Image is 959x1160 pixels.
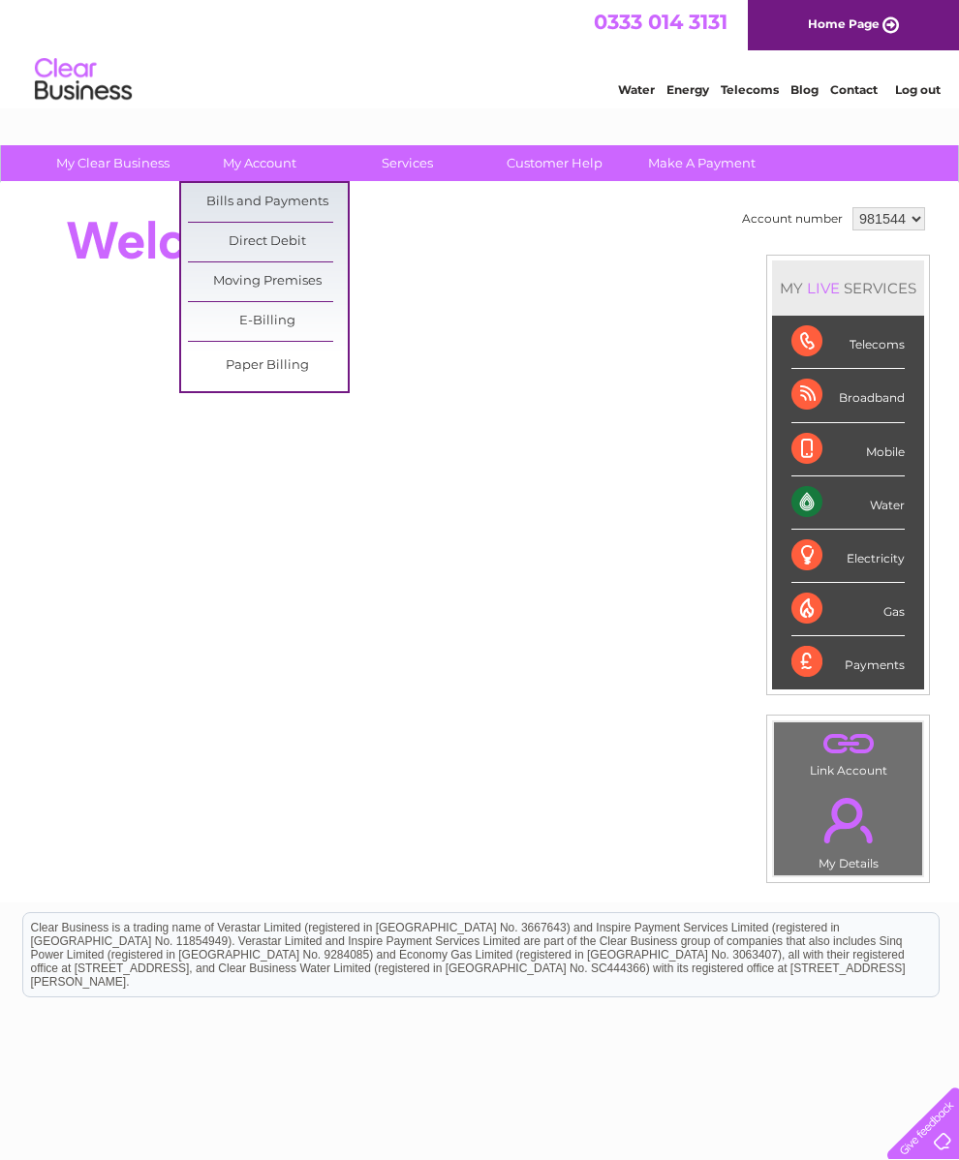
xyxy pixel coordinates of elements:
a: My Clear Business [33,145,193,181]
div: Telecoms [791,316,905,369]
a: Make A Payment [622,145,782,181]
div: Gas [791,583,905,636]
div: MY SERVICES [772,260,924,316]
td: Account number [737,202,848,235]
a: E-Billing [188,302,348,341]
a: . [779,786,917,854]
a: 0333 014 3131 [594,10,727,34]
a: Telecoms [721,82,779,97]
img: logo.png [34,50,133,109]
a: Paper Billing [188,347,348,385]
a: Blog [790,82,819,97]
a: Direct Debit [188,223,348,261]
div: Water [791,476,905,530]
div: LIVE [803,279,844,297]
td: Link Account [773,721,923,782]
div: Clear Business is a trading name of Verastar Limited (registered in [GEOGRAPHIC_DATA] No. 3667643... [23,11,939,94]
a: Log out [895,82,941,97]
a: Customer Help [475,145,634,181]
a: Energy [666,82,709,97]
div: Mobile [791,423,905,476]
a: My Account [180,145,340,181]
div: Payments [791,636,905,688]
a: . [779,727,917,761]
div: Electricity [791,530,905,583]
div: Broadband [791,369,905,422]
td: My Details [773,781,923,876]
a: Services [327,145,487,181]
a: Bills and Payments [188,183,348,222]
a: Moving Premises [188,262,348,301]
a: Contact [830,82,878,97]
a: Water [618,82,655,97]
